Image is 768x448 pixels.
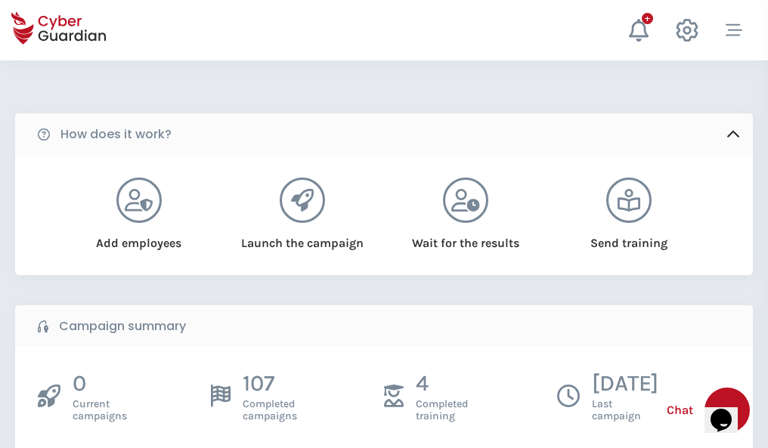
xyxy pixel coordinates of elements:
[416,369,468,398] p: 4
[243,369,297,398] p: 107
[592,398,658,422] span: Last campaign
[667,401,693,419] span: Chat
[243,398,297,422] span: Completed campaigns
[567,223,692,252] div: Send training
[73,369,127,398] p: 0
[76,223,201,252] div: Add employees
[416,398,468,422] span: Completed training
[592,369,658,398] p: [DATE]
[60,125,172,144] b: How does it work?
[240,223,364,252] div: Launch the campaign
[59,317,186,335] b: Campaign summary
[705,388,753,433] iframe: chat widget
[73,398,127,422] span: Current campaigns
[404,223,528,252] div: Wait for the results
[642,13,653,24] div: +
